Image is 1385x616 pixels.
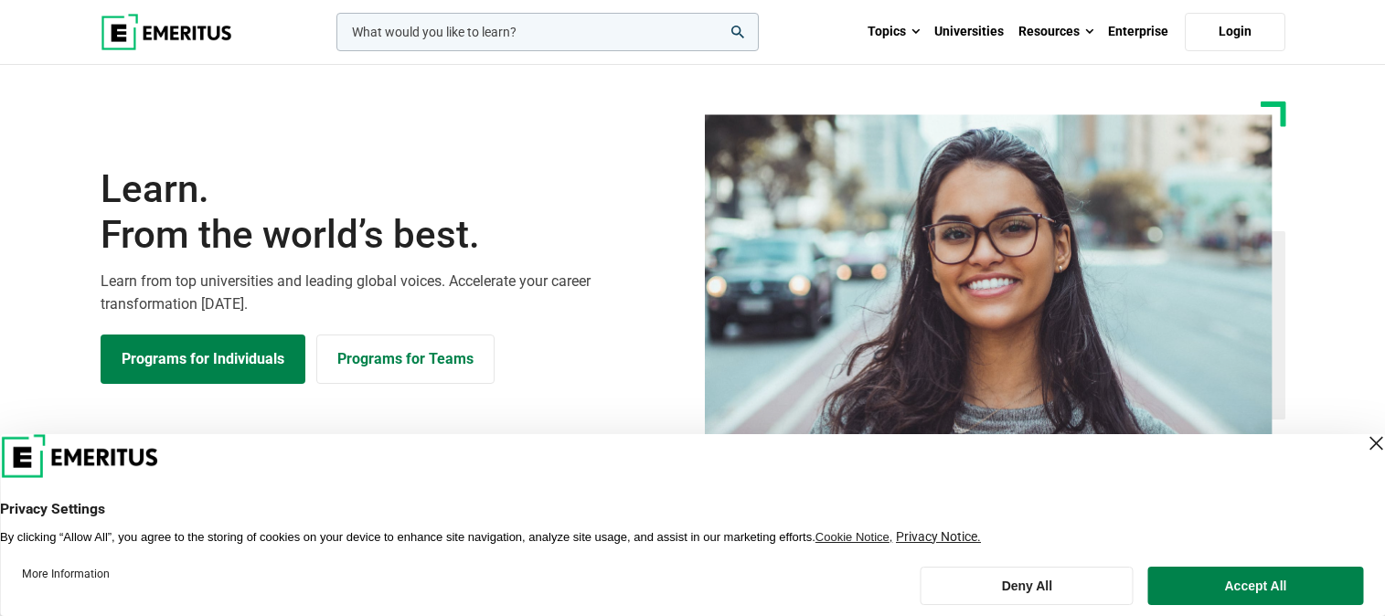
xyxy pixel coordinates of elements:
h1: Learn. [101,166,682,259]
span: From the world’s best. [101,212,682,258]
a: Login [1185,13,1285,51]
a: Explore Programs [101,335,305,384]
input: woocommerce-product-search-field-0 [336,13,759,51]
img: Learn from the world's best [705,114,1273,450]
a: Explore for Business [316,335,495,384]
p: Learn from top universities and leading global voices. Accelerate your career transformation [DATE]. [101,270,682,316]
